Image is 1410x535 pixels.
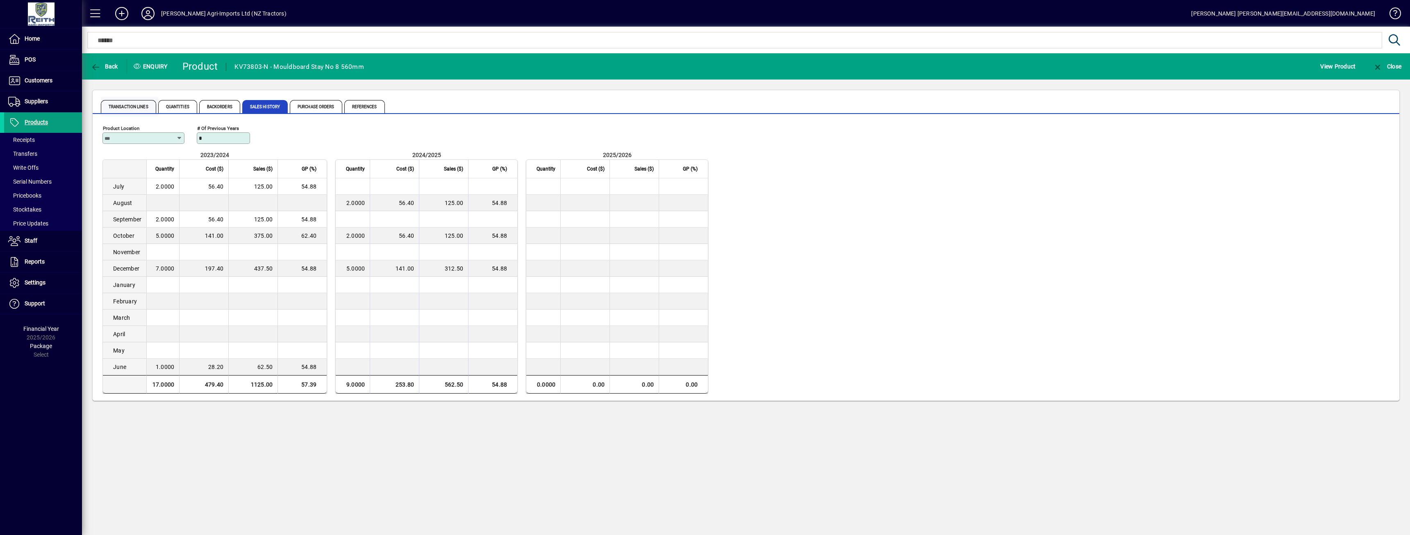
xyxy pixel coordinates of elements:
[25,300,45,307] span: Support
[254,183,273,190] span: 125.00
[346,232,365,239] span: 2.0000
[560,375,609,394] td: 0.00
[25,56,36,63] span: POS
[155,164,174,173] span: Quantity
[445,232,464,239] span: 125.00
[205,232,224,239] span: 141.00
[82,59,127,74] app-page-header-button: Back
[4,50,82,70] a: POS
[346,265,365,272] span: 5.0000
[537,164,555,173] span: Quantity
[301,265,316,272] span: 54.88
[4,216,82,230] a: Price Updates
[103,211,146,228] td: September
[25,258,45,265] span: Reports
[492,232,507,239] span: 54.88
[156,183,175,190] span: 2.0000
[199,100,240,113] span: Backorders
[103,293,146,310] td: February
[103,125,139,131] mat-label: Product Location
[228,375,277,394] td: 1125.00
[290,100,342,113] span: Purchase Orders
[4,91,82,112] a: Suppliers
[25,77,52,84] span: Customers
[301,216,316,223] span: 54.88
[156,216,175,223] span: 2.0000
[370,375,419,394] td: 253.80
[396,265,414,272] span: 141.00
[30,343,52,349] span: Package
[206,164,223,173] span: Cost ($)
[254,265,273,272] span: 437.50
[103,359,146,375] td: June
[8,164,39,171] span: Write Offs
[412,152,441,158] span: 2024/2025
[103,342,146,359] td: May
[445,265,464,272] span: 312.50
[301,183,316,190] span: 54.88
[609,375,659,394] td: 0.00
[634,164,654,173] span: Sales ($)
[146,375,179,394] td: 17.0000
[89,59,120,74] button: Back
[208,183,223,190] span: 56.40
[200,152,229,158] span: 2023/2024
[161,7,287,20] div: [PERSON_NAME] Agri-Imports Ltd (NZ Tractors)
[587,164,605,173] span: Cost ($)
[445,200,464,206] span: 125.00
[399,200,414,206] span: 56.40
[659,375,708,394] td: 0.00
[205,265,224,272] span: 197.40
[1320,60,1355,73] span: View Product
[8,137,35,143] span: Receipts
[8,206,41,213] span: Stocktakes
[4,175,82,189] a: Serial Numbers
[158,100,197,113] span: Quantities
[8,192,41,199] span: Pricebooks
[1371,59,1403,74] button: Close
[603,152,632,158] span: 2025/2026
[8,178,52,185] span: Serial Numbers
[208,216,223,223] span: 56.40
[4,71,82,91] a: Customers
[242,100,288,113] span: Sales History
[492,265,507,272] span: 54.88
[4,133,82,147] a: Receipts
[277,375,327,394] td: 57.39
[4,252,82,272] a: Reports
[8,150,37,157] span: Transfers
[1373,63,1401,70] span: Close
[419,375,468,394] td: 562.50
[25,279,45,286] span: Settings
[103,228,146,244] td: October
[4,231,82,251] a: Staff
[257,364,273,370] span: 62.50
[683,164,698,173] span: GP (%)
[301,364,316,370] span: 54.88
[103,244,146,260] td: November
[197,125,239,131] mat-label: # of previous years
[301,232,316,239] span: 62.40
[302,164,316,173] span: GP (%)
[25,98,48,105] span: Suppliers
[4,203,82,216] a: Stocktakes
[344,100,385,113] span: References
[468,375,517,394] td: 54.88
[4,147,82,161] a: Transfers
[1191,7,1375,20] div: [PERSON_NAME] [PERSON_NAME][EMAIL_ADDRESS][DOMAIN_NAME]
[4,273,82,293] a: Settings
[135,6,161,21] button: Profile
[254,216,273,223] span: 125.00
[25,119,48,125] span: Products
[399,232,414,239] span: 56.40
[444,164,463,173] span: Sales ($)
[103,178,146,195] td: July
[103,260,146,277] td: December
[346,200,365,206] span: 2.0000
[492,200,507,206] span: 54.88
[103,310,146,326] td: March
[101,100,156,113] span: Transaction Lines
[103,326,146,342] td: April
[396,164,414,173] span: Cost ($)
[182,60,218,73] div: Product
